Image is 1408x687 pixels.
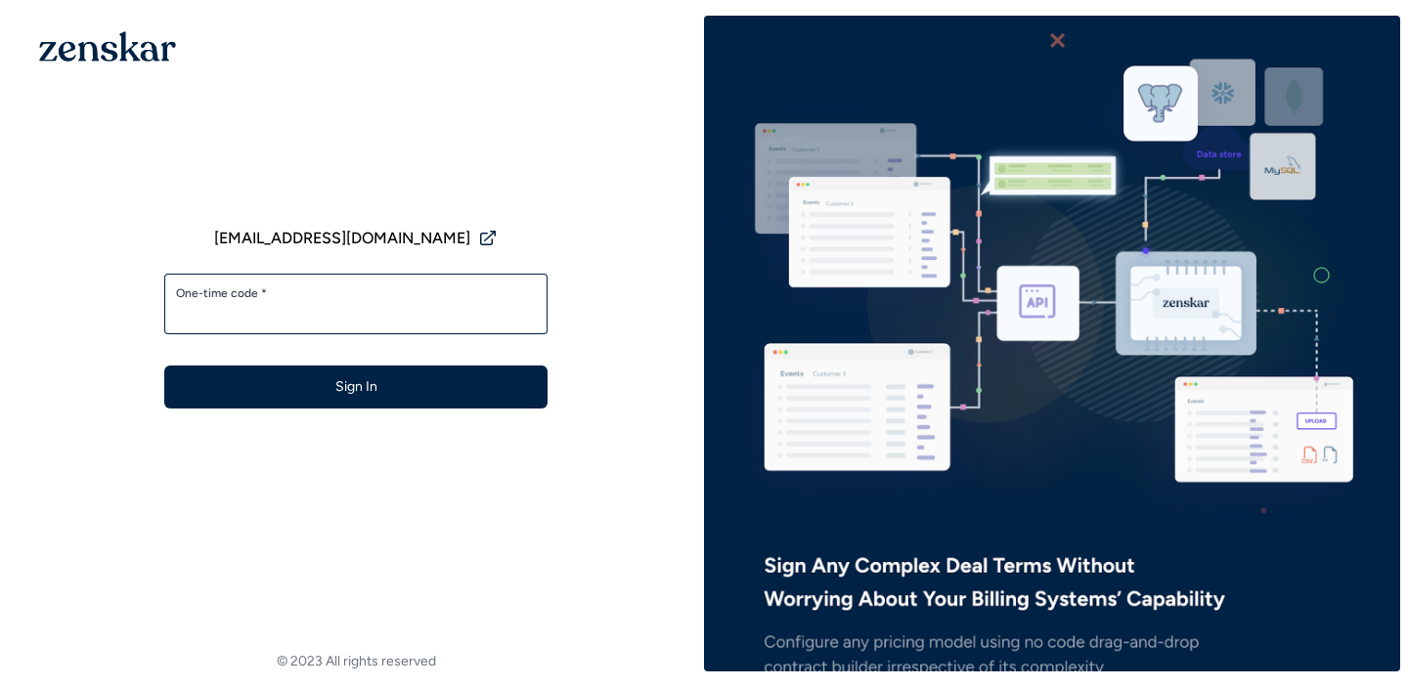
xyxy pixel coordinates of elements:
[164,365,548,408] button: Sign In
[39,31,176,62] img: 1OGAJ2xQqyY4LXKgY66KYq0eOWRCkrZdAb3gUhuVAqdWPZE9SRJmCz+oDMSn4zDLXe31Ii730ItAGKgCKgCCgCikA4Av8PJUP...
[8,652,704,671] footer: © 2023 All rights reserved
[176,285,536,301] label: One-time code *
[214,227,470,250] span: [EMAIL_ADDRESS][DOMAIN_NAME]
